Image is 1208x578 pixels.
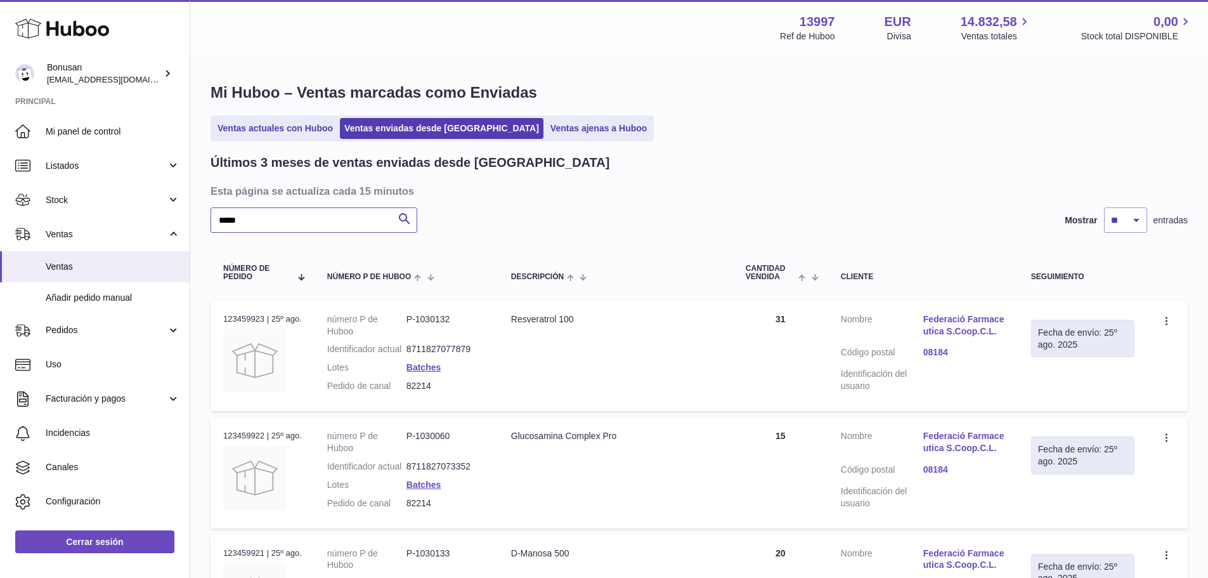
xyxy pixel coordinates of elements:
dt: número P de Huboo [327,548,406,572]
a: Federació Farmaceutica S.Coop.C.L. [923,430,1006,454]
span: Stock total DISPONIBLE [1081,30,1193,43]
span: Incidencias [46,427,180,439]
span: Añadir pedido manual [46,292,180,304]
div: 123459921 | 25º ago. [223,548,302,559]
a: 08184 [923,464,1006,476]
label: Mostrar [1065,214,1097,227]
span: Ventas totales [961,30,1032,43]
dt: número P de Huboo [327,313,406,338]
h3: Esta página se actualiza cada 15 minutos [211,184,1185,198]
div: Ref de Huboo [780,30,835,43]
img: no-photo.jpg [223,329,287,392]
dd: 82214 [406,380,486,392]
div: 123459923 | 25º ago. [223,313,302,325]
a: Federació Farmaceutica S.Coop.C.L. [923,548,1006,572]
span: Ventas [46,228,167,240]
div: D-Manosa 500 [511,548,720,560]
h1: Mi Huboo – Ventas marcadas como Enviadas [211,82,1188,103]
dd: 82214 [406,497,486,509]
a: Batches [406,362,441,372]
a: 0,00 Stock total DISPONIBLE [1081,13,1193,43]
dd: 8711827077879 [406,343,486,355]
div: Glucosamina Complex Pro [511,430,720,442]
div: Fecha de envío: 25º ago. 2025 [1038,443,1127,468]
span: Descripción [511,273,564,281]
dt: número P de Huboo [327,430,406,454]
dd: P-1030132 [406,313,486,338]
span: número P de Huboo [327,273,411,281]
a: Ventas actuales con Huboo [213,118,337,139]
a: Batches [406,480,441,490]
div: Bonusan [47,62,161,86]
div: Seguimiento [1031,273,1134,281]
span: Uso [46,358,180,371]
span: [EMAIL_ADDRESS][DOMAIN_NAME] [47,74,186,84]
span: Configuración [46,496,180,508]
div: Divisa [887,30,911,43]
h2: Últimos 3 meses de ventas enviadas desde [GEOGRAPHIC_DATA] [211,154,609,171]
span: Listados [46,160,167,172]
div: 123459922 | 25º ago. [223,430,302,442]
dt: Nombre [841,313,923,341]
dt: Código postal [841,346,923,362]
a: Federació Farmaceutica S.Coop.C.L. [923,313,1006,338]
a: 14.832,58 Ventas totales [961,13,1032,43]
dt: Nombre [841,430,923,457]
span: Ventas [46,261,180,273]
span: 14.832,58 [961,13,1017,30]
strong: 13997 [800,13,835,30]
img: no-photo.jpg [223,446,287,509]
div: Resveratrol 100 [511,313,720,325]
dt: Lotes [327,362,406,374]
dt: Identificador actual [327,343,406,355]
a: 08184 [923,346,1006,358]
div: Cliente [841,273,1006,281]
span: Facturación y pagos [46,393,167,405]
span: Cantidad vendida [746,265,796,281]
span: Mi panel de control [46,126,180,138]
dt: Identificación del usuario [841,368,923,392]
span: Número de pedido [223,265,290,281]
dt: Nombre [841,548,923,575]
a: Ventas ajenas a Huboo [546,118,652,139]
span: Stock [46,194,167,206]
dd: P-1030060 [406,430,486,454]
dd: P-1030133 [406,548,486,572]
span: Pedidos [46,324,167,336]
td: 31 [733,301,828,411]
dt: Identificador actual [327,461,406,473]
dd: 8711827073352 [406,461,486,473]
strong: EUR [884,13,911,30]
a: Cerrar sesión [15,530,174,553]
dt: Pedido de canal [327,380,406,392]
dt: Código postal [841,464,923,479]
span: Canales [46,461,180,473]
dt: Lotes [327,479,406,491]
dt: Identificación del usuario [841,485,923,509]
span: 0,00 [1153,13,1178,30]
span: entradas [1153,214,1188,227]
div: Fecha de envío: 25º ago. 2025 [1038,327,1127,351]
dt: Pedido de canal [327,497,406,509]
a: Ventas enviadas desde [GEOGRAPHIC_DATA] [340,118,543,139]
img: info@bonusan.es [15,64,34,83]
td: 15 [733,417,828,528]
